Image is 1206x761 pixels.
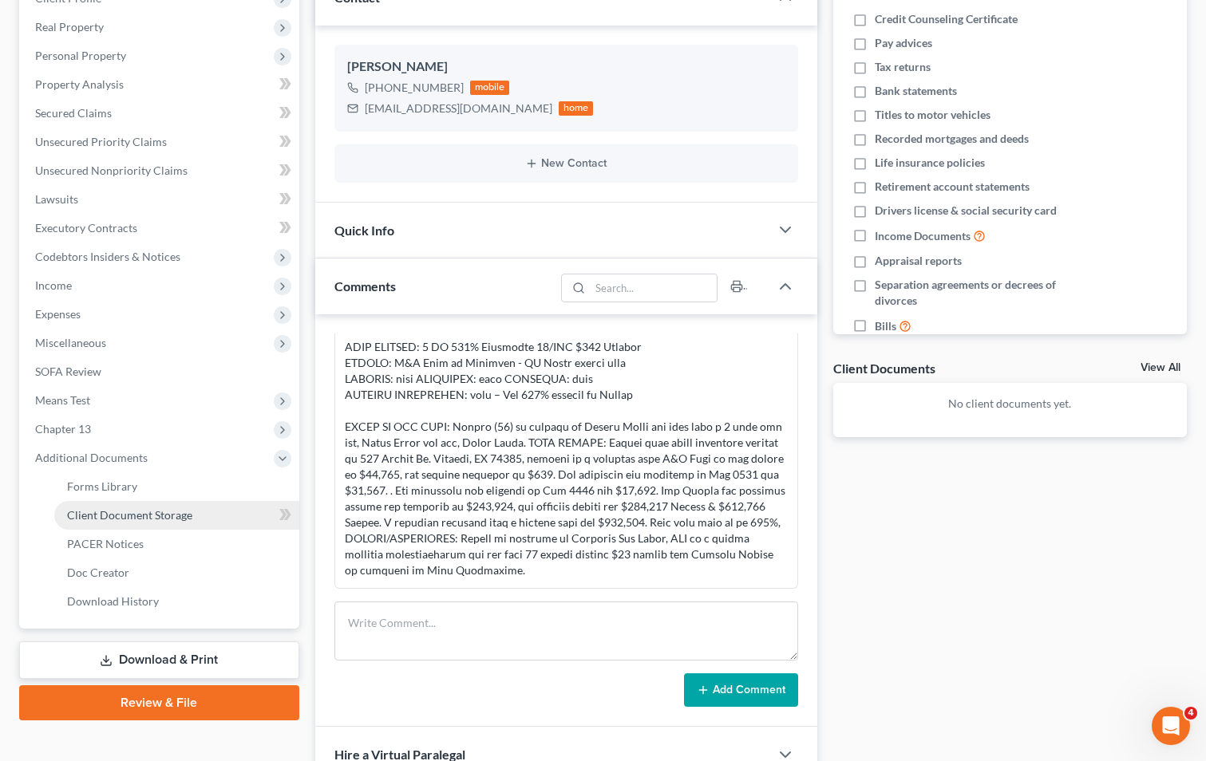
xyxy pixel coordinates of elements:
span: Life insurance policies [875,155,985,171]
div: [PERSON_NAME] [347,57,785,77]
button: New Contact [347,157,785,170]
span: Real Property [35,20,104,34]
a: Unsecured Priority Claims [22,128,299,156]
a: Property Analysis [22,70,299,99]
span: Personal Property [35,49,126,62]
span: Income Documents [875,228,971,244]
span: Recorded mortgages and deeds [875,131,1029,147]
a: Executory Contracts [22,214,299,242]
a: Client Document Storage [54,501,299,530]
span: Forms Library [67,479,137,493]
span: Income [35,278,72,292]
a: Download History [54,587,299,616]
p: No client documents yet. [846,396,1174,412]
span: SOFA Review [35,365,101,378]
span: 4 [1184,707,1197,720]
a: SOFA Review [22,357,299,386]
div: home [559,101,594,116]
span: Download History [67,594,159,608]
a: Download & Print [19,641,299,679]
span: Drivers license & social security card [875,203,1057,219]
input: Search... [590,274,717,302]
span: Tax returns [875,59,931,75]
span: Separation agreements or decrees of divorces [875,277,1085,309]
span: Client Document Storage [67,508,192,522]
a: Doc Creator [54,558,299,587]
span: Credit Counseling Certificate [875,11,1018,27]
span: Secured Claims [35,106,112,120]
div: 76-LO- Ipsumd Sitame Conse ADIP ELITSED: 5 DO 531% Eiusmodte 18/INC $342 Utlabor ETDOLO: M&A Enim... [345,307,788,578]
span: Lawsuits [35,192,78,206]
div: Client Documents [833,360,935,377]
span: Quick Info [334,223,394,238]
span: Comments [334,278,396,294]
span: Retirement account statements [875,179,1030,195]
span: Codebtors Insiders & Notices [35,250,180,263]
a: View All [1141,362,1180,373]
a: Secured Claims [22,99,299,128]
span: Bank statements [875,83,957,99]
iframe: Intercom live chat [1152,707,1190,745]
div: mobile [470,81,510,95]
button: Add Comment [684,673,798,707]
a: Review & File [19,685,299,720]
div: [PHONE_NUMBER] [365,80,464,96]
span: Executory Contracts [35,221,137,235]
a: Forms Library [54,472,299,501]
a: PACER Notices [54,530,299,558]
span: Additional Documents [35,451,148,464]
span: Doc Creator [67,566,129,579]
span: Titles to motor vehicles [875,107,991,123]
span: Unsecured Priority Claims [35,135,167,148]
div: [EMAIL_ADDRESS][DOMAIN_NAME] [365,101,552,116]
span: Chapter 13 [35,422,91,436]
span: Pay advices [875,35,932,51]
span: Appraisal reports [875,253,962,269]
span: Bills [875,318,896,334]
span: Miscellaneous [35,336,106,349]
span: Expenses [35,307,81,321]
span: Means Test [35,393,90,407]
a: Lawsuits [22,185,299,214]
a: Unsecured Nonpriority Claims [22,156,299,185]
span: Property Analysis [35,77,124,91]
span: Unsecured Nonpriority Claims [35,164,188,177]
span: PACER Notices [67,537,144,550]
